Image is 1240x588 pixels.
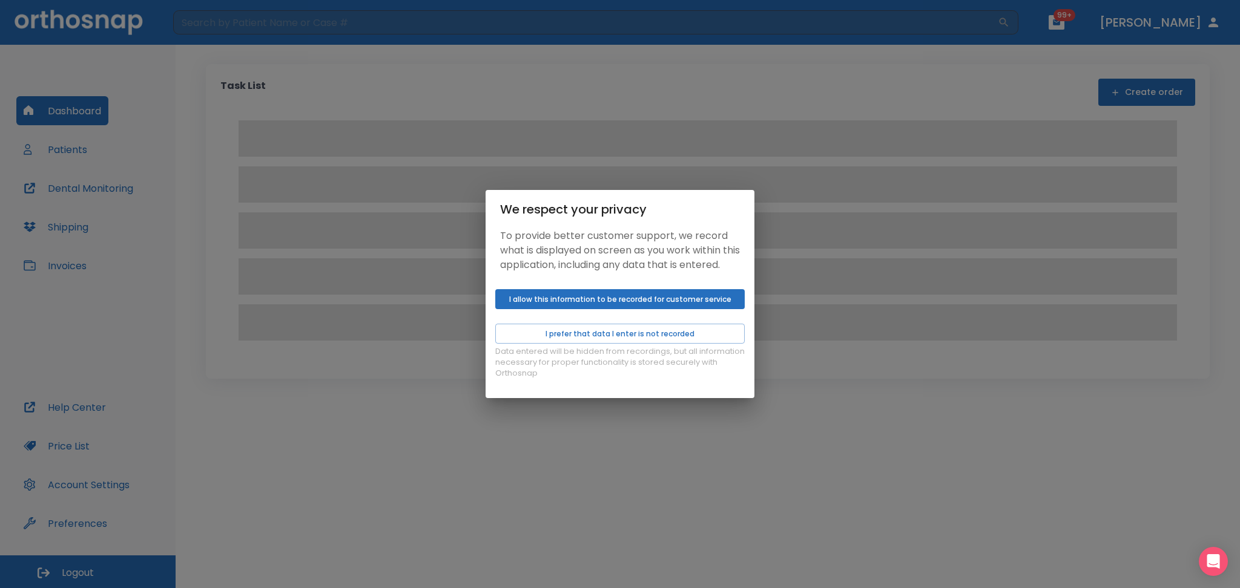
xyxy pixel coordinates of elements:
button: I allow this information to be recorded for customer service [495,289,745,309]
button: I prefer that data I enter is not recorded [495,324,745,344]
div: Open Intercom Messenger [1199,547,1228,576]
div: We respect your privacy [500,200,740,219]
p: To provide better customer support, we record what is displayed on screen as you work within this... [500,229,740,272]
p: Data entered will be hidden from recordings, but all information necessary for proper functionali... [495,346,745,379]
